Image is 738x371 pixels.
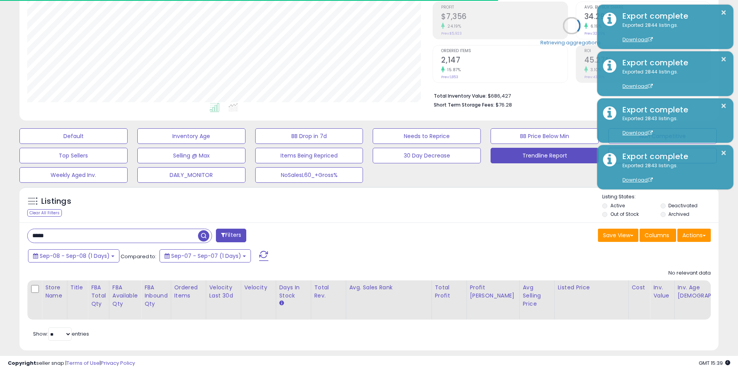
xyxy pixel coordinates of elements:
div: Profit [PERSON_NAME] [470,283,516,300]
label: Active [610,202,625,209]
div: Export complete [617,151,727,162]
label: Out of Stock [610,211,639,217]
button: × [720,54,727,64]
div: Total Profit [435,283,463,300]
div: Velocity Last 30d [209,283,238,300]
button: Needs to Reprice [373,128,481,144]
button: Inventory Age [137,128,245,144]
div: Velocity [244,283,273,292]
label: Deactivated [668,202,698,209]
div: Inv. value [653,283,671,300]
div: Avg. Sales Rank [349,283,428,292]
button: Weekly Aged Inv. [19,167,128,183]
span: Sep-08 - Sep-08 (1 Days) [40,252,110,260]
div: Export complete [617,10,727,22]
div: Days In Stock [279,283,308,300]
div: Title [70,283,84,292]
button: 30 Day Decrease [373,148,481,163]
button: Actions [677,229,711,242]
h5: Listings [41,196,71,207]
span: Columns [645,231,669,239]
span: Sep-07 - Sep-07 (1 Days) [171,252,241,260]
strong: Copyright [8,359,36,367]
button: Selling @ Max [137,148,245,163]
button: BB Price Below Min [491,128,599,144]
div: No relevant data [668,269,711,277]
div: Ordered Items [174,283,203,300]
div: Exported 2843 listings. [617,115,727,137]
span: 2025-09-9 15:39 GMT [699,359,730,367]
button: × [720,101,727,111]
a: Privacy Policy [101,359,135,367]
div: FBA Available Qty [112,283,138,308]
div: Export complete [617,104,727,115]
div: Exported 2843 listings. [617,162,727,184]
p: Listing States: [602,193,719,201]
div: Exported 2844 listings. [617,68,727,90]
button: Save View [598,229,638,242]
label: Archived [668,211,689,217]
a: Download [622,177,653,183]
button: Items Being Repriced [255,148,363,163]
button: Trendline Report [491,148,599,163]
button: Filters [216,229,246,242]
div: Retrieving aggregations.. [540,39,603,46]
div: FBA inbound Qty [144,283,168,308]
div: Clear All Filters [27,209,62,217]
button: Top Sellers [19,148,128,163]
button: DAILY_MONITOR [137,167,245,183]
a: Terms of Use [67,359,100,367]
span: Show: entries [33,330,89,338]
div: Avg Selling Price [523,283,551,308]
button: Sep-07 - Sep-07 (1 Days) [160,249,251,262]
div: Total Rev. [314,283,343,300]
a: Download [622,83,653,89]
a: Download [622,36,653,43]
div: Listed Price [558,283,625,292]
div: FBA Total Qty [91,283,106,308]
button: × [720,148,727,158]
div: Export complete [617,57,727,68]
button: Sep-08 - Sep-08 (1 Days) [28,249,119,262]
button: × [720,8,727,17]
div: Cost [632,283,647,292]
button: Columns [640,229,676,242]
div: Store Name [45,283,64,300]
span: Compared to: [121,253,156,260]
a: Download [622,129,653,136]
button: NoSalesL60_+Gross% [255,167,363,183]
div: seller snap | | [8,360,135,367]
button: BB Drop in 7d [255,128,363,144]
small: Days In Stock. [279,300,284,307]
div: Exported 2844 listings. [617,22,727,44]
button: Default [19,128,128,144]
